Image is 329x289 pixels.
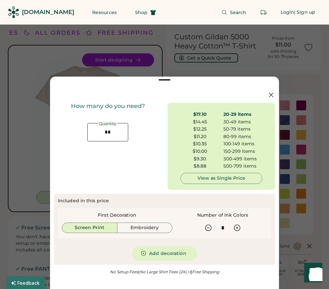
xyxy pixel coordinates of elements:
[223,134,262,140] div: 80-99 items
[181,148,219,155] div: $10.00
[138,269,139,274] font: |
[223,148,262,155] div: 150-299 items
[186,175,257,182] div: View as Single Price
[181,134,219,140] div: $11.20
[181,156,219,162] div: $9.30
[191,269,192,274] font: |
[230,10,247,15] span: Search
[98,122,118,126] div: Quantity
[191,269,219,274] em: Free Shipping
[138,269,191,274] em: No Large Shirt Fees (2XL+)
[223,141,262,147] div: 100-149 items
[71,103,145,110] div: How many do you need?
[132,246,197,261] button: Add decoration
[294,9,315,16] div: | Sign up
[117,223,173,233] button: Embroidery
[8,7,19,18] img: Rendered Logo - Screens
[181,141,219,147] div: $10.35
[214,6,254,19] button: Search
[181,126,219,133] div: $12.25
[181,119,219,125] div: $14.45
[197,212,248,219] div: Number of Ink Colors
[223,111,262,118] div: 20-29 items
[62,223,117,233] button: Screen Print
[223,126,262,133] div: 50-79 items
[135,10,147,15] span: Shop
[22,8,74,16] div: [DOMAIN_NAME]
[181,163,219,170] div: $8.88
[84,6,125,19] button: Resources
[58,198,109,204] div: Included in this price
[181,111,219,118] div: $17.10
[298,260,326,288] iframe: Front Chat
[223,156,262,162] div: 300-499 items
[127,6,164,19] button: Shop
[257,6,270,19] button: Retrieve an order
[110,269,138,274] em: No Setup Fees
[281,9,294,16] div: Login
[98,212,136,219] div: First Decoration
[223,163,262,170] div: 500-799 items
[223,119,262,125] div: 30-49 items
